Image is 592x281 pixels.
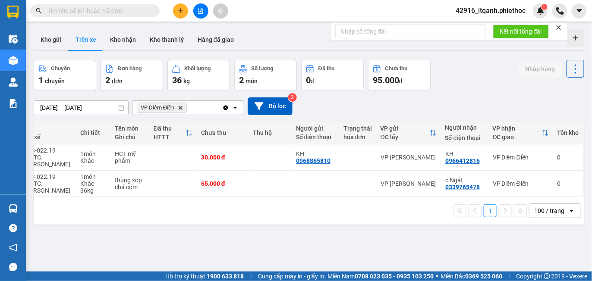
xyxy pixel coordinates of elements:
div: Khối lượng [185,66,211,72]
button: plus [173,3,188,19]
button: Chưa thu95.000đ [368,60,431,91]
span: | [250,272,252,281]
div: Đã thu [318,66,334,72]
span: đ [399,78,403,84]
button: Chuyến1chuyến [34,60,96,91]
div: Số điện thoại [445,134,484,141]
div: 0 [557,154,579,161]
div: Tên món [115,125,145,132]
img: logo-vxr [7,6,19,19]
button: Bộ lọc [248,97,293,115]
span: 1 [543,4,546,10]
div: Số điện thoại [296,134,335,140]
span: Kết nối tổng đài [500,27,542,36]
span: 2 [239,75,244,85]
strong: 0369 525 060 [465,273,502,280]
div: 1 món [80,150,106,157]
span: 1 [38,75,43,85]
span: | [509,272,510,281]
div: HCT mỹ phẩm [115,150,145,164]
span: Cung cấp máy in - giấy in: [258,272,325,281]
div: KH [445,150,484,157]
span: 42916_ltqanh.phiethoc [449,5,533,16]
div: 65.000 đ [201,180,244,187]
input: Tìm tên, số ĐT hoặc mã đơn [47,6,149,16]
span: ⚪️ [436,275,438,278]
div: Người gửi [296,125,335,132]
button: 1 [484,204,497,217]
img: warehouse-icon [9,204,18,213]
span: search [36,8,42,14]
button: Đã thu0đ [301,60,364,91]
button: Trên xe [69,29,103,50]
span: file-add [198,8,204,14]
svg: open [568,207,575,214]
img: warehouse-icon [9,56,18,65]
th: Toggle SortBy [149,122,197,144]
img: solution-icon [9,99,18,108]
div: ĐC giao [493,134,542,140]
span: message [9,263,17,271]
div: TG.TC.[PERSON_NAME] [24,154,72,168]
input: Nhập số tổng đài [335,25,486,38]
button: aim [213,3,228,19]
div: Khác [80,180,106,187]
button: Khối lượng36kg [167,60,230,91]
div: HTTT [154,134,186,140]
div: ĐC lấy [381,134,430,140]
div: 17B-022.19 [24,147,72,154]
div: thùng xop chả cóm [115,177,145,190]
svg: Delete [178,105,183,110]
div: VP [PERSON_NAME] [381,180,437,187]
th: Toggle SortBy [488,122,553,144]
div: 100 / trang [535,206,565,215]
span: question-circle [9,224,17,232]
img: warehouse-icon [9,34,18,44]
div: 0966412816 [445,157,480,164]
div: 0 [557,180,579,187]
svg: Clear all [222,104,229,111]
div: 1 món [80,173,106,180]
div: hóa đơn [343,134,372,140]
span: close [556,25,562,31]
span: notification [9,244,17,252]
span: chuyến [45,78,65,84]
div: 0968865810 [296,157,331,164]
div: Người nhận [445,124,484,131]
button: Kho gửi [34,29,69,50]
div: VP Diêm Điền [493,154,549,161]
svg: open [232,104,239,111]
span: món [246,78,258,84]
div: Tài xế [24,134,72,140]
button: caret-down [572,3,587,19]
div: Khác [80,157,106,164]
div: VP [PERSON_NAME] [381,154,437,161]
div: TG.TC.[PERSON_NAME] [24,180,72,194]
button: Hàng đã giao [191,29,241,50]
div: KH [296,150,335,157]
span: copyright [544,273,550,279]
div: Đơn hàng [118,66,142,72]
span: 36 [172,75,182,85]
div: 36 kg [80,187,106,194]
span: kg [183,78,190,84]
div: c Ngát [445,177,484,184]
div: VP Diêm Điền [493,180,549,187]
span: aim [217,8,224,14]
input: Selected VP Diêm Điền. [189,103,189,112]
span: 0 [306,75,311,85]
span: đ [311,78,314,84]
button: Kho thanh lý [143,29,191,50]
span: Hỗ trợ kỹ thuật: [165,272,244,281]
span: Miền Nam [327,272,434,281]
div: Chi tiết [80,129,106,136]
div: Tạo kho hàng mới [567,29,584,47]
strong: 0708 023 035 - 0935 103 250 [355,273,434,280]
sup: 3 [288,93,297,102]
div: Chưa thu [385,66,408,72]
div: Trạng thái [343,125,372,132]
th: Toggle SortBy [376,122,441,144]
div: 17B-022.19 [24,173,72,180]
button: Kho nhận [103,29,143,50]
div: 0339765478 [445,184,480,190]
